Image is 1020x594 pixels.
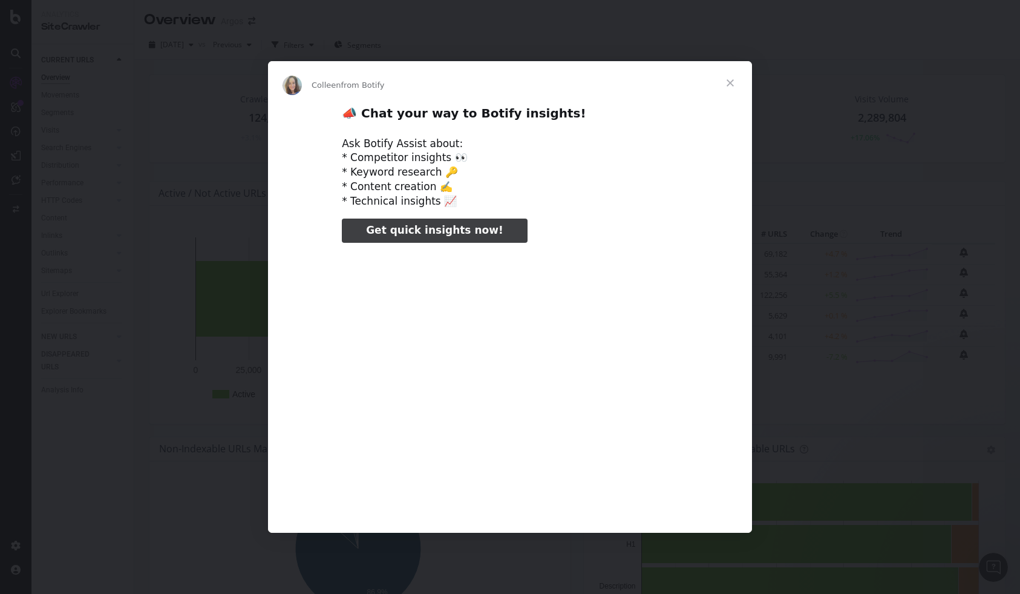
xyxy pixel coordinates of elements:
[258,253,762,506] video: Play video
[312,81,341,90] span: Colleen
[341,81,385,90] span: from Botify
[708,61,752,105] span: Close
[366,224,503,236] span: Get quick insights now!
[342,105,678,128] h2: 📣 Chat your way to Botify insights!
[342,137,678,209] div: Ask Botify Assist about: * Competitor insights 👀 * Keyword research 🔑 * Content creation ✍️ * Tec...
[283,76,302,95] img: Profile image for Colleen
[342,219,527,243] a: Get quick insights now!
